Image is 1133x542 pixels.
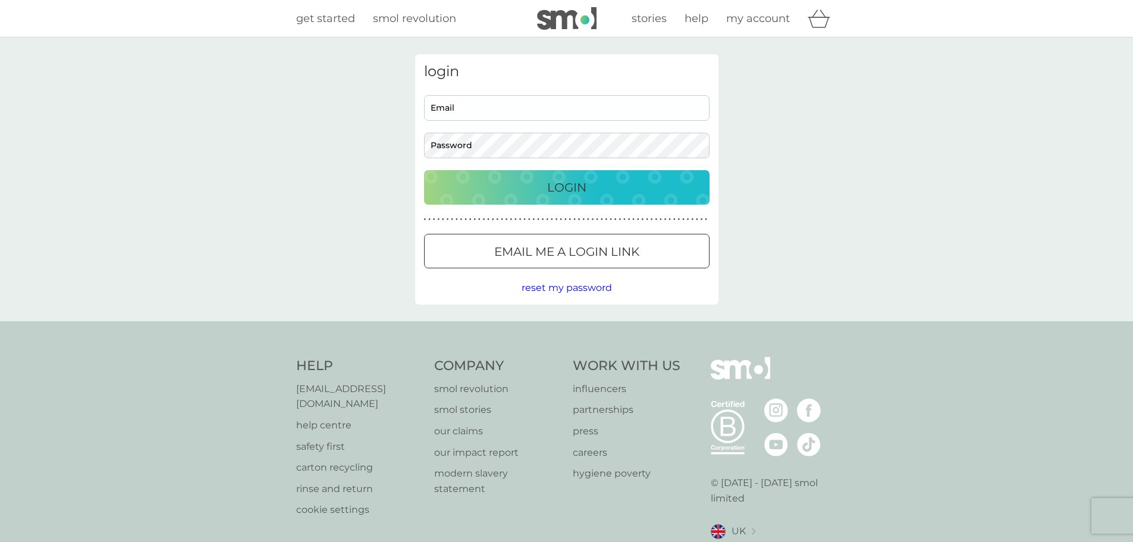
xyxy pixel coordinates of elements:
[434,466,561,496] a: modern slavery statement
[373,12,456,25] span: smol revolution
[642,217,644,223] p: ●
[434,445,561,460] a: our impact report
[373,10,456,27] a: smol revolution
[296,460,423,475] a: carton recycling
[465,217,467,223] p: ●
[605,217,608,223] p: ●
[424,63,710,80] h3: login
[578,217,580,223] p: ●
[685,12,708,25] span: help
[497,217,499,223] p: ●
[437,217,440,223] p: ●
[551,217,553,223] p: ●
[573,466,680,481] a: hygiene poverty
[687,217,689,223] p: ●
[456,217,458,223] p: ●
[296,481,423,497] a: rinse and return
[711,475,837,506] p: © [DATE] - [DATE] smol limited
[628,217,630,223] p: ●
[696,217,698,223] p: ●
[546,217,548,223] p: ●
[705,217,707,223] p: ●
[424,234,710,268] button: Email me a login link
[547,178,586,197] p: Login
[678,217,680,223] p: ●
[434,402,561,418] a: smol stories
[522,280,612,296] button: reset my password
[614,217,617,223] p: ●
[573,445,680,460] a: careers
[582,217,585,223] p: ●
[573,402,680,418] a: partnerships
[619,217,621,223] p: ●
[797,399,821,422] img: visit the smol Facebook page
[673,217,676,223] p: ●
[501,217,503,223] p: ●
[434,357,561,375] h4: Company
[296,381,423,412] a: [EMAIL_ADDRESS][DOMAIN_NAME]
[542,217,544,223] p: ●
[522,282,612,293] span: reset my password
[494,242,639,261] p: Email me a login link
[424,217,426,223] p: ●
[682,217,685,223] p: ●
[808,7,837,30] div: basket
[655,217,657,223] p: ●
[651,217,653,223] p: ●
[296,357,423,375] h4: Help
[492,217,494,223] p: ●
[632,217,635,223] p: ●
[296,502,423,518] a: cookie settings
[610,217,612,223] p: ●
[573,424,680,439] p: press
[701,217,703,223] p: ●
[533,217,535,223] p: ●
[573,217,576,223] p: ●
[711,524,726,539] img: UK flag
[424,170,710,205] button: Login
[764,399,788,422] img: visit the smol Instagram page
[296,439,423,455] a: safety first
[564,217,567,223] p: ●
[660,217,662,223] p: ●
[646,217,648,223] p: ●
[632,10,667,27] a: stories
[537,7,597,30] img: smol
[573,381,680,397] a: influencers
[519,217,522,223] p: ●
[523,217,526,223] p: ●
[637,217,639,223] p: ●
[478,217,481,223] p: ●
[537,217,539,223] p: ●
[451,217,453,223] p: ●
[483,217,485,223] p: ●
[711,357,770,397] img: smol
[442,217,444,223] p: ●
[469,217,472,223] p: ●
[473,217,476,223] p: ●
[560,217,562,223] p: ●
[601,217,603,223] p: ●
[296,10,355,27] a: get started
[569,217,572,223] p: ●
[691,217,693,223] p: ●
[592,217,594,223] p: ●
[623,217,626,223] p: ●
[685,10,708,27] a: help
[664,217,667,223] p: ●
[434,381,561,397] a: smol revolution
[296,418,423,433] p: help centre
[428,217,431,223] p: ●
[764,433,788,456] img: visit the smol Youtube page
